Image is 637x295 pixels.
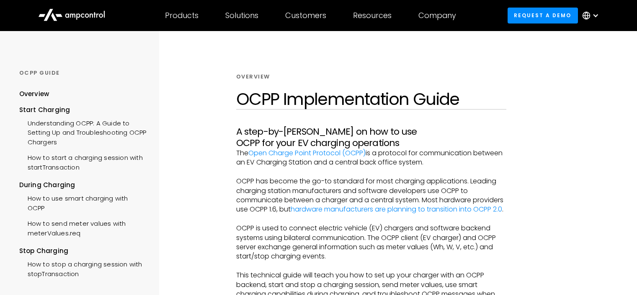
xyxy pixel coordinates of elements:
[165,11,199,20] div: Products
[19,89,49,105] a: Overview
[291,204,502,214] a: hardware manufacturers are planning to transition into OCPP 2.0
[19,180,147,190] div: During Charging
[19,256,147,281] a: How to stop a charging session with stopTransaction
[418,11,456,20] div: Company
[236,73,270,81] div: Overview
[236,261,506,271] p: ‍
[19,246,147,256] div: Stop Charging
[19,69,147,77] div: OCPP GUIDE
[236,177,506,214] p: OCPP has become the go-to standard for most charging applications. Leading charging station manuf...
[236,126,506,149] h3: A step-by-[PERSON_NAME] on how to use OCPP for your EV charging operations
[19,190,147,215] a: How to use smart charging with OCPP
[353,11,392,20] div: Resources
[225,11,258,20] div: Solutions
[236,214,506,224] p: ‍
[508,8,578,23] a: Request a demo
[19,105,147,115] div: Start Charging
[236,89,506,109] h1: OCPP Implementation Guide
[19,89,49,99] div: Overview
[19,115,147,149] a: Understanding OCPP: A Guide to Setting Up and Troubleshooting OCPP Chargers
[19,215,147,240] a: How to send meter values with meterValues.req
[236,224,506,261] p: OCPP is used to connect electric vehicle (EV) chargers and software backend systems using bilater...
[248,148,366,158] a: Open Charge Point Protocol (OCPP)
[236,149,506,167] p: The is a protocol for communication between an EV Charging Station and a central back office system.
[285,11,326,20] div: Customers
[19,149,147,174] a: How to start a charging session with startTransaction
[236,167,506,177] p: ‍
